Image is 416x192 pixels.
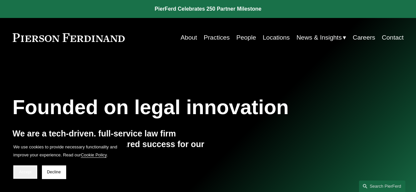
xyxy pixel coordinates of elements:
[296,32,342,43] span: News & Insights
[13,143,120,159] p: We use cookies to provide necessary functionality and improve your experience. Read our .
[13,128,208,160] h4: We are a tech-driven, full-service law firm delivering outcomes and shared success for our global...
[181,31,197,44] a: About
[382,31,403,44] a: Contact
[263,31,290,44] a: Locations
[47,170,61,174] span: Decline
[19,170,32,174] span: Accept
[352,31,375,44] a: Careers
[204,31,229,44] a: Practices
[42,165,66,179] button: Decline
[359,180,405,192] a: Search this site
[13,96,339,119] h1: Founded on legal innovation
[81,152,107,157] a: Cookie Policy
[13,165,37,179] button: Accept
[7,136,126,185] section: Cookie banner
[236,31,256,44] a: People
[296,31,346,44] a: folder dropdown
